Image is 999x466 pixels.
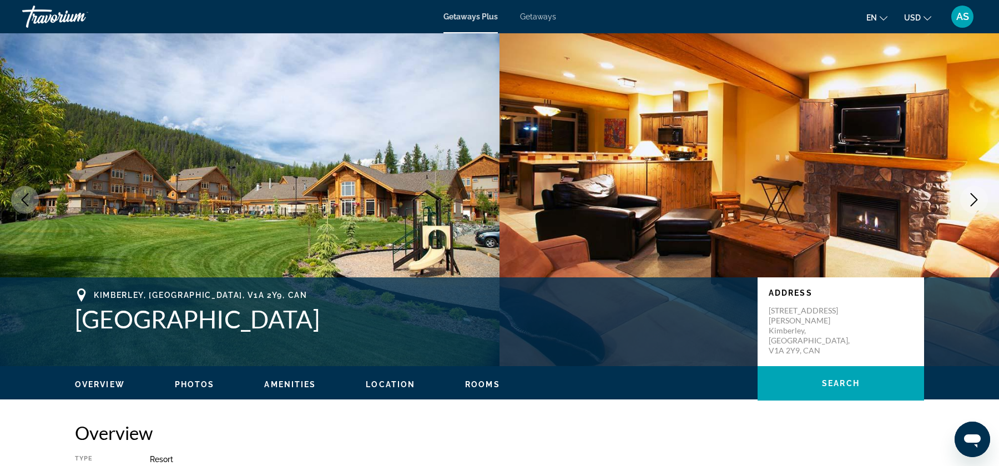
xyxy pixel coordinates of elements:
span: Overview [75,380,125,389]
button: Photos [175,379,215,389]
button: Next image [960,186,988,214]
button: Previous image [11,186,39,214]
span: Kimberley, [GEOGRAPHIC_DATA], V1A 2Y9, CAN [94,291,307,300]
button: Change currency [904,9,931,26]
div: Resort [150,455,924,464]
p: [STREET_ADDRESS][PERSON_NAME] Kimberley, [GEOGRAPHIC_DATA], V1A 2Y9, CAN [769,306,857,356]
h2: Overview [75,422,924,444]
span: Rooms [465,380,500,389]
button: Location [366,379,415,389]
a: Getaways Plus [443,12,498,21]
span: AS [956,11,969,22]
p: Address [769,288,913,297]
button: Amenities [264,379,316,389]
span: Amenities [264,380,316,389]
div: Type [75,455,122,464]
span: en [866,13,877,22]
span: USD [904,13,921,22]
span: Search [822,379,860,388]
button: Overview [75,379,125,389]
span: Photos [175,380,215,389]
a: Travorium [22,2,133,31]
h1: [GEOGRAPHIC_DATA] [75,305,746,333]
iframe: Кнопка запуска окна обмена сообщениями [955,422,990,457]
a: Getaways [520,12,556,21]
span: Location [366,380,415,389]
button: Rooms [465,379,500,389]
button: Change language [866,9,887,26]
button: User Menu [948,5,977,28]
button: Search [758,366,924,401]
